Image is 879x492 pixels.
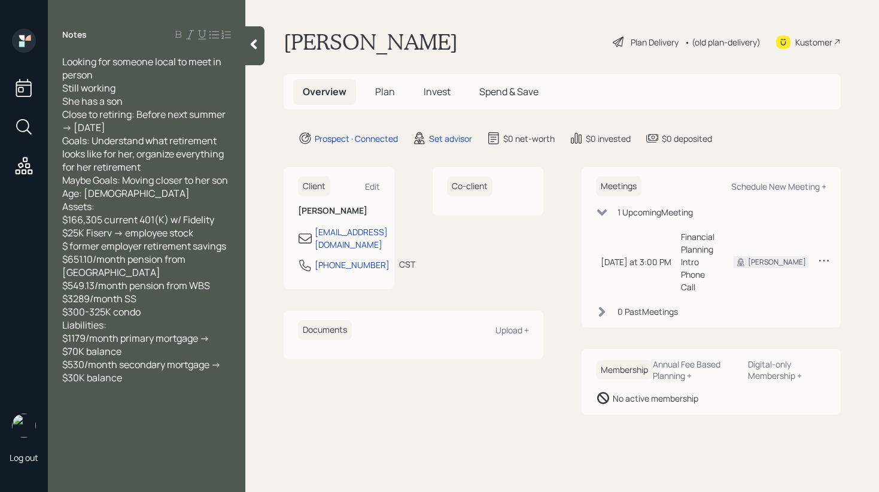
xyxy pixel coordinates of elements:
[62,213,214,226] span: $166,305 current 401(K) w/ Fidelity
[503,132,555,145] div: $0 net-worth
[315,226,388,251] div: [EMAIL_ADDRESS][DOMAIN_NAME]
[681,230,714,293] div: Financial Planning Intro Phone Call
[62,187,190,200] span: Age: [DEMOGRAPHIC_DATA]
[62,332,211,358] span: $1179/month primary mortgage -> $70K balance
[596,360,653,380] h6: Membership
[315,132,398,145] div: Prospect · Connected
[618,206,693,218] div: 1 Upcoming Meeting
[495,324,529,336] div: Upload +
[62,29,87,41] label: Notes
[596,177,641,196] h6: Meetings
[298,206,380,216] h6: [PERSON_NAME]
[315,259,390,271] div: [PHONE_NUMBER]
[685,36,761,48] div: • (old plan-delivery)
[62,174,228,187] span: Maybe Goals: Moving closer to her son
[748,359,826,381] div: Digital-only Membership +
[62,318,107,332] span: Liabilities:
[662,132,712,145] div: $0 deposited
[62,292,136,305] span: $3289/month SS
[62,108,227,134] span: Close to retiring: Before next summer -> [DATE]
[298,320,352,340] h6: Documents
[62,226,193,239] span: $25K Fiserv -> employee stock
[62,305,141,318] span: $300-325K condo
[424,85,451,98] span: Invest
[303,85,346,98] span: Overview
[62,358,223,384] span: $530/month secondary mortgage -> $30K balance
[613,392,698,405] div: No active membership
[748,257,806,268] div: [PERSON_NAME]
[10,452,38,463] div: Log out
[618,305,678,318] div: 0 Past Meeting s
[62,134,226,174] span: Goals: Understand what retirement looks like for her, organize everything for her retirement
[375,85,395,98] span: Plan
[731,181,826,192] div: Schedule New Meeting +
[62,200,95,213] span: Assets:
[62,279,210,292] span: $549.13/month pension from WBS
[62,253,187,279] span: $651.10/month pension from [GEOGRAPHIC_DATA]
[62,81,115,95] span: Still working
[429,132,472,145] div: Set advisor
[399,258,415,271] div: CST
[298,177,330,196] h6: Client
[62,95,123,108] span: She has a son
[601,256,671,268] div: [DATE] at 3:00 PM
[653,359,739,381] div: Annual Fee Based Planning +
[479,85,539,98] span: Spend & Save
[284,29,458,55] h1: [PERSON_NAME]
[62,55,223,81] span: Looking for someone local to meet in person
[12,414,36,438] img: retirable_logo.png
[447,177,492,196] h6: Co-client
[586,132,631,145] div: $0 invested
[795,36,832,48] div: Kustomer
[365,181,380,192] div: Edit
[631,36,679,48] div: Plan Delivery
[62,239,226,253] span: $ former employer retirement savings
